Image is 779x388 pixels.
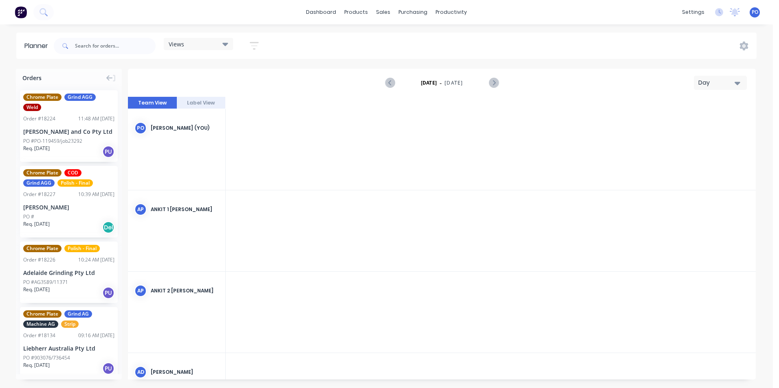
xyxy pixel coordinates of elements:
[78,256,114,264] div: 10:24 AM [DATE]
[23,268,114,277] div: Adelaide Grinding Pty Ltd
[23,245,62,252] span: Chrome Plate
[134,285,147,297] div: AP
[78,115,114,122] div: 11:48 AM [DATE]
[24,41,52,51] div: Planner
[23,104,41,111] span: Weld
[445,79,463,87] span: [DATE]
[23,344,114,353] div: Liebherr Australia Pty Ltd
[752,9,758,16] span: PO
[78,191,114,198] div: 10:39 AM [DATE]
[61,320,79,328] span: Strip
[64,245,100,252] span: Polish - Final
[23,94,62,101] span: Chrome Plate
[421,79,437,87] strong: [DATE]
[102,146,114,158] div: PU
[64,94,96,101] span: Grind AGG
[386,78,395,88] button: Previous page
[440,78,442,88] span: -
[23,220,50,228] span: Req. [DATE]
[23,115,55,122] div: Order # 18224
[302,6,340,18] a: dashboard
[151,124,219,132] div: [PERSON_NAME] (You)
[64,310,92,318] span: Grind AG
[134,122,147,134] div: PO
[698,78,736,87] div: Day
[128,97,177,109] button: Team View
[23,213,34,220] div: PO #
[15,6,27,18] img: Factory
[23,286,50,293] span: Req. [DATE]
[340,6,372,18] div: products
[78,332,114,339] div: 09:16 AM [DATE]
[394,6,431,18] div: purchasing
[372,6,394,18] div: sales
[177,97,226,109] button: Label View
[23,332,55,339] div: Order # 18134
[23,320,58,328] span: Machine AG
[151,206,219,213] div: Ankit 1 [PERSON_NAME]
[23,354,70,362] div: PO #903076/736454
[23,127,114,136] div: [PERSON_NAME] and Co Pty Ltd
[431,6,471,18] div: productivity
[102,287,114,299] div: PU
[151,287,219,294] div: Ankit 2 [PERSON_NAME]
[169,40,184,48] span: Views
[23,203,114,211] div: [PERSON_NAME]
[134,366,147,378] div: AD
[23,256,55,264] div: Order # 18226
[151,368,219,376] div: [PERSON_NAME]
[22,74,42,82] span: Orders
[23,310,62,318] span: Chrome Plate
[23,191,55,198] div: Order # 18227
[102,362,114,375] div: PU
[75,38,156,54] input: Search for orders...
[694,76,747,90] button: Day
[102,221,114,233] div: Del
[23,169,62,177] span: Chrome Plate
[23,145,50,152] span: Req. [DATE]
[23,137,82,145] div: PO #PO-119459/job23292
[57,179,93,187] span: Polish - Final
[23,279,68,286] div: PO #AG3589/11371
[23,179,55,187] span: Grind AGG
[678,6,709,18] div: settings
[64,169,81,177] span: COD
[23,362,50,369] span: Req. [DATE]
[134,203,147,216] div: AP
[489,78,498,88] button: Next page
